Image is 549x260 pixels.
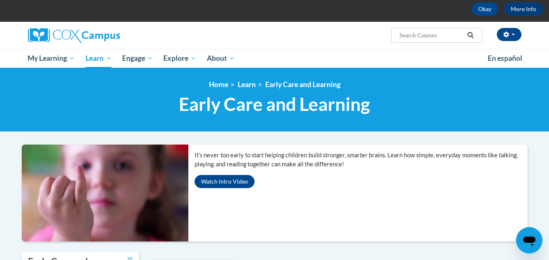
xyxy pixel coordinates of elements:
div: Main menu [16,49,534,68]
a: En español [482,50,528,67]
a: Learn [238,80,256,89]
span: Learn [86,53,111,63]
span: Explore [163,53,196,63]
button: Search [464,30,477,40]
button: Account Settings [497,28,521,41]
button: Okay [472,2,498,16]
a: About [202,49,240,68]
a: Home [209,80,228,89]
span: Engage [122,53,153,63]
a: More Info [504,2,543,16]
a: My Learning [23,49,81,68]
a: Explore [158,49,202,68]
span: About [207,53,235,63]
a: Learn [80,49,117,68]
a: Engage [117,49,158,68]
iframe: Button to launch messaging window, conversation in progress [516,227,542,253]
input: Search Courses [398,30,464,40]
span: My Learning [28,53,75,63]
img: Cox Campus [28,28,120,43]
span: En español [488,54,522,62]
button: Watch Intro Video [195,175,255,188]
p: It’s never too early to start helping children build stronger, smarter brains. Learn how simple, ... [195,151,528,169]
a: Cox Campus [28,28,184,43]
a: Early Care and Learning [265,80,341,89]
span: Early Care and Learning [179,93,370,115]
